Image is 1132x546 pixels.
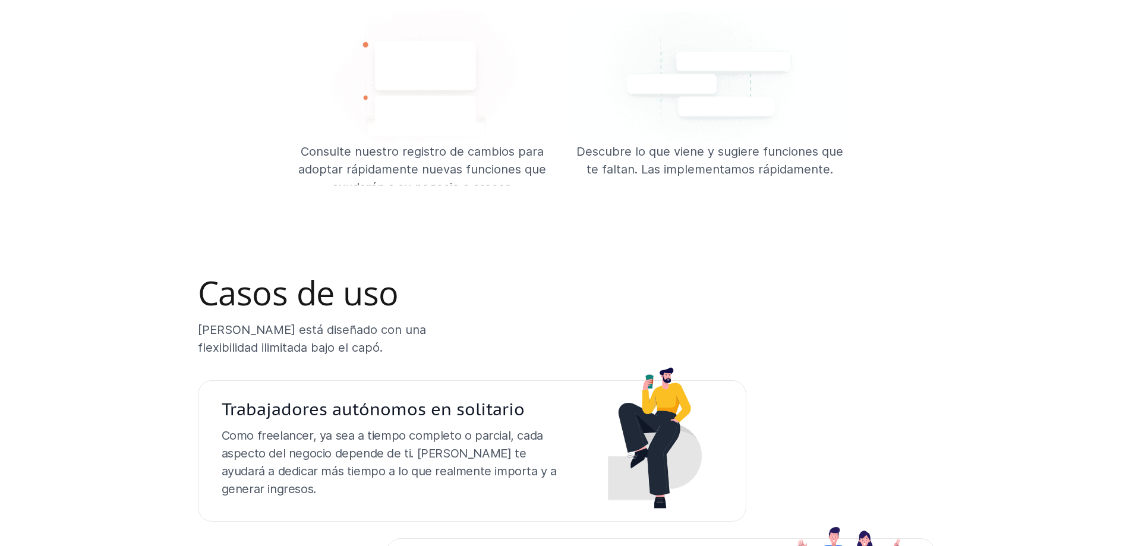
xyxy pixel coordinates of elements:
[222,428,560,496] font: Como freelancer, ya sea a tiempo completo o parcial, cada aspecto del negocio depende de ti. [PER...
[298,144,550,194] font: Consulte nuestro registro de cambios para adoptar rápidamente nuevas funciones que ayudarán a su ...
[198,270,399,315] font: Casos de uso
[576,144,847,176] font: Descubre lo que viene y sugiere funciones que te faltan. Las implementamos rápidamente.
[198,323,430,355] font: [PERSON_NAME] está diseñado con una flexibilidad ilimitada bajo el capó.
[573,11,847,185] a: Descubre lo que viene y sugiere funciones que te faltan. Las implementamos rápidamente.
[286,11,559,185] a: Consulte nuestro registro de cambios para adoptar rápidamente nuevas funciones que ayudarán a su ...
[222,398,525,420] font: Trabajadores autónomos en solitario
